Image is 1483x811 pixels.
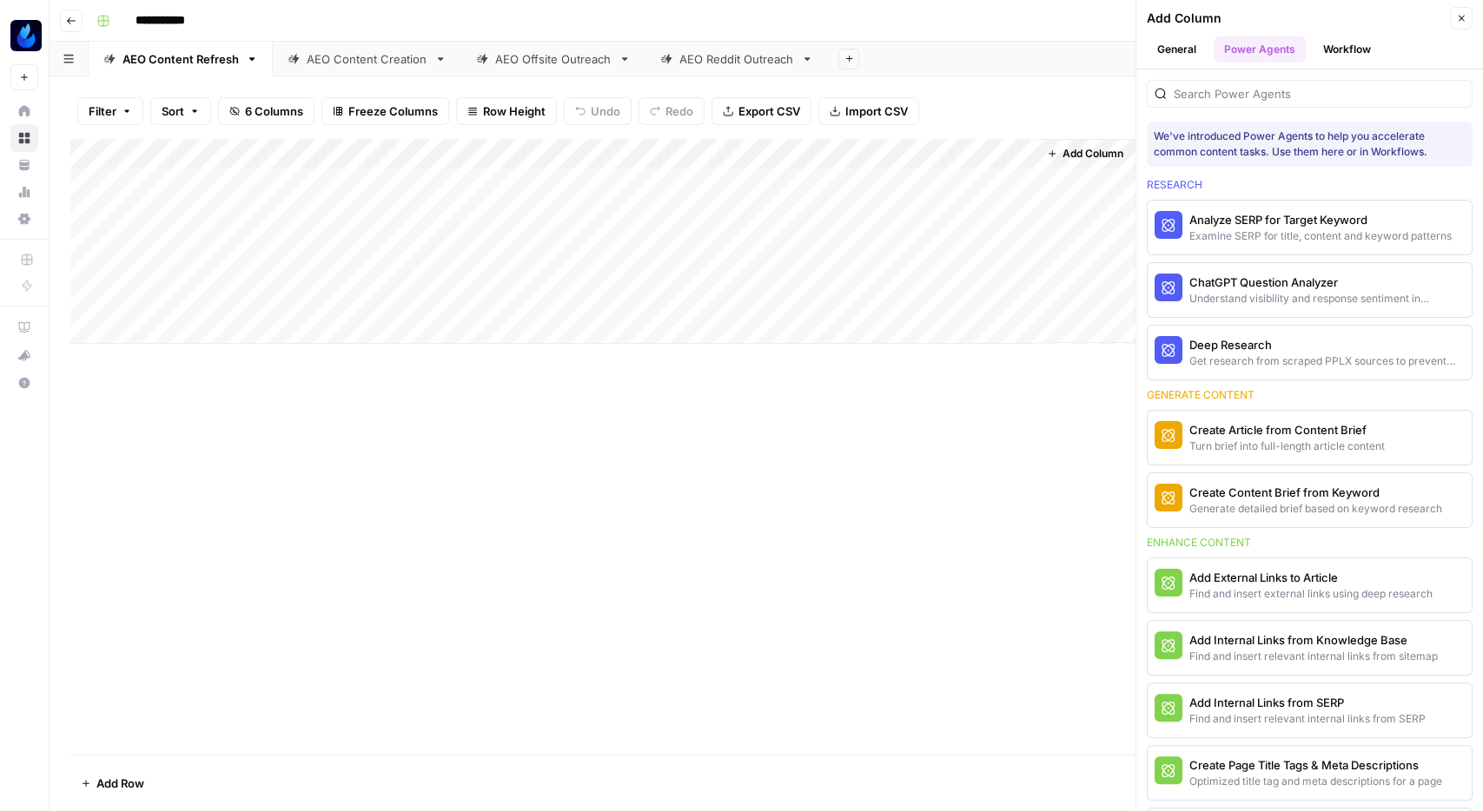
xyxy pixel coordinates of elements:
[89,42,273,76] a: AEO Content Refresh
[591,102,620,120] span: Undo
[818,97,919,125] button: Import CSV
[1189,438,1385,454] div: Turn brief into full-length article content
[1148,746,1472,800] button: Create Page Title Tags & Meta DescriptionsOptimized title tag and meta descriptions for a page
[122,50,239,68] div: AEO Content Refresh
[1189,353,1465,369] div: Get research from scraped PPLX sources to prevent source [MEDICAL_DATA]
[10,124,38,152] a: Browse
[1063,146,1123,162] span: Add Column
[77,97,143,125] button: Filter
[1189,228,1452,244] div: Examine SERP for title, content and keyword patterns
[10,14,38,57] button: Workspace: AgentFire Content
[1148,621,1472,675] button: Add Internal Links from Knowledge BaseFind and insert relevant internal links from sitemap
[218,97,314,125] button: 6 Columns
[150,97,211,125] button: Sort
[307,50,427,68] div: AEO Content Creation
[10,151,38,179] a: Your Data
[456,97,557,125] button: Row Height
[89,102,116,120] span: Filter
[1189,649,1438,664] div: Find and insert relevant internal links from sitemap
[1148,326,1472,379] button: Deep ResearchGet research from scraped PPLX sources to prevent source [MEDICAL_DATA]
[1189,336,1465,353] div: Deep Research
[1189,484,1442,501] div: Create Content Brief from Keyword
[1147,177,1473,193] div: Research
[1147,387,1473,403] div: Generate content
[1189,756,1442,774] div: Create Page Title Tags & Meta Descriptions
[665,102,693,120] span: Redo
[10,369,38,397] button: Help + Support
[1148,683,1472,737] button: Add Internal Links from SERPFind and insert relevant internal links from SERP
[1189,501,1442,517] div: Generate detailed brief based on keyword research
[1147,36,1207,63] button: General
[712,97,811,125] button: Export CSV
[1189,211,1452,228] div: Analyze SERP for Target Keyword
[1148,201,1472,254] button: Analyze SERP for Target KeywordExamine SERP for title, content and keyword patterns
[738,102,800,120] span: Export CSV
[461,42,646,76] a: AEO Offsite Outreach
[96,775,144,792] span: Add Row
[646,42,828,76] a: AEO Reddit Outreach
[1189,421,1385,438] div: Create Article from Content Brief
[273,42,461,76] a: AEO Content Creation
[162,102,184,120] span: Sort
[245,102,303,120] span: 6 Columns
[1148,411,1472,465] button: Create Article from Content BriefTurn brief into full-length article content
[1174,85,1465,102] input: Search Power Agents
[1040,142,1130,165] button: Add Column
[1148,558,1472,612] button: Add External Links to ArticleFind and insert external links using deep research
[1189,774,1442,789] div: Optimized title tag and meta descriptions for a page
[10,97,38,125] a: Home
[1189,631,1438,649] div: Add Internal Links from Knowledge Base
[321,97,449,125] button: Freeze Columns
[1147,535,1473,551] div: Enhance content
[845,102,908,120] span: Import CSV
[495,50,612,68] div: AEO Offsite Outreach
[10,341,38,369] button: What's new?
[639,97,705,125] button: Redo
[1189,569,1433,586] div: Add External Links to Article
[1313,36,1381,63] button: Workflow
[70,769,155,797] button: Add Row
[11,342,37,368] div: What's new?
[1189,586,1433,602] div: Find and insert external links using deep research
[1189,694,1426,711] div: Add Internal Links from SERP
[1148,473,1472,527] button: Create Content Brief from KeywordGenerate detailed brief based on keyword research
[483,102,546,120] span: Row Height
[679,50,794,68] div: AEO Reddit Outreach
[1189,274,1465,291] div: ChatGPT Question Analyzer
[1189,291,1465,307] div: Understand visibility and response sentiment in ChatGPT
[1148,263,1472,317] button: ChatGPT Question AnalyzerUnderstand visibility and response sentiment in ChatGPT
[1154,129,1466,160] div: We've introduced Power Agents to help you accelerate common content tasks. Use them here or in Wo...
[10,313,38,341] a: AirOps Academy
[564,97,632,125] button: Undo
[1189,711,1426,727] div: Find and insert relevant internal links from SERP
[10,20,42,51] img: AgentFire Content Logo
[1214,36,1306,63] button: Power Agents
[10,205,38,233] a: Settings
[10,178,38,206] a: Usage
[348,102,438,120] span: Freeze Columns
